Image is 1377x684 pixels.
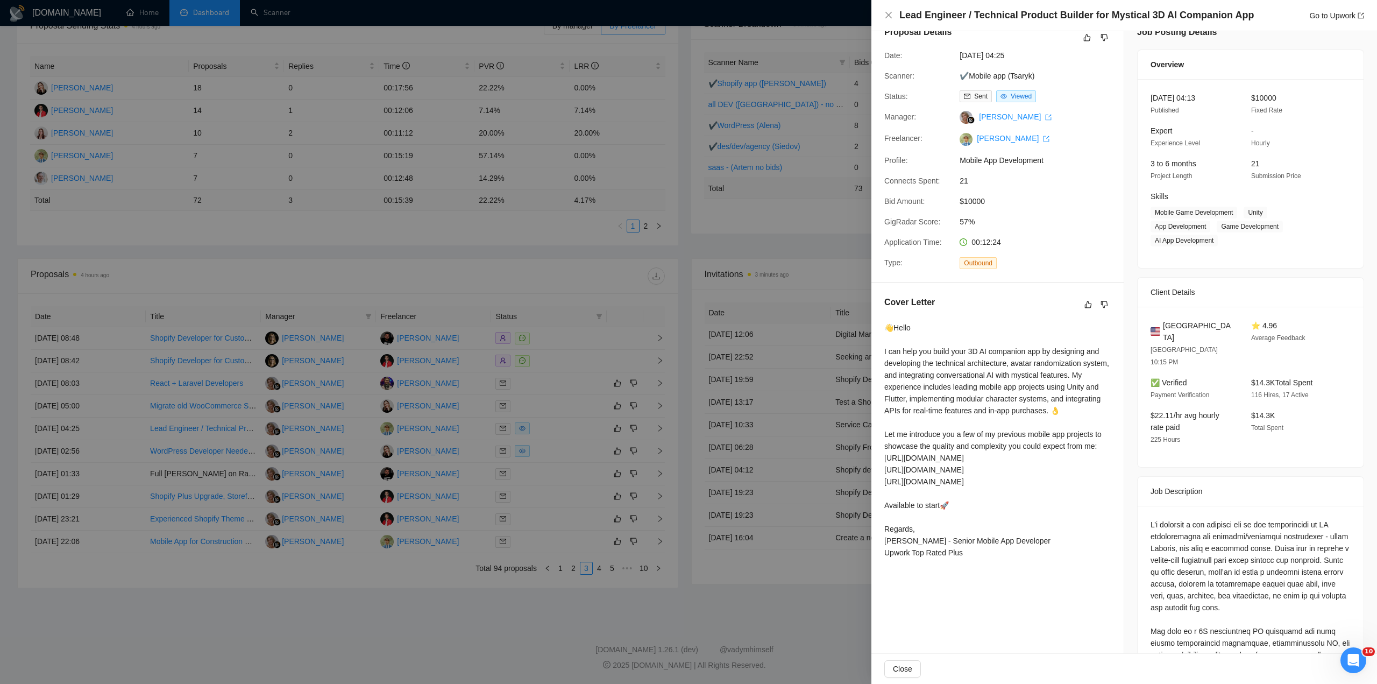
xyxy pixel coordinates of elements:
span: Connects Spent: [884,177,940,185]
img: c1QZtMGNk9pUEPPcu-m3qPvaiJIVSA8uDcVdZgirdPYDHaMJjzT6cVSZcSZP9q39Fy [960,133,973,146]
span: [DATE] 04:25 [960,50,1121,61]
a: [PERSON_NAME] export [979,112,1052,121]
span: Overview [1151,59,1184,70]
span: Application Time: [884,238,942,246]
button: Close [884,11,893,20]
span: 225 Hours [1151,436,1180,443]
span: Project Length [1151,172,1192,180]
span: 3 to 6 months [1151,159,1196,168]
iframe: Intercom live chat [1340,647,1366,673]
span: Average Feedback [1251,334,1305,342]
span: App Development [1151,221,1210,232]
h4: Lead Engineer / Technical Product Builder for Mystical 3D AI Companion App [899,9,1254,22]
span: eye [1000,93,1007,100]
a: [PERSON_NAME] export [977,134,1049,143]
span: $10000 [1251,94,1276,102]
span: mail [964,93,970,100]
h5: Proposal Details [884,26,952,39]
span: Bid Amount: [884,197,925,206]
h5: Job Posting Details [1137,26,1217,39]
span: Viewed [1011,93,1032,100]
button: like [1081,31,1094,44]
span: export [1358,12,1364,19]
span: 21 [1251,159,1260,168]
span: Expert [1151,126,1172,135]
span: Date: [884,51,902,60]
img: gigradar-bm.png [967,116,975,124]
span: Game Development [1217,221,1283,232]
span: Profile: [884,156,908,165]
img: 🇺🇸 [1151,326,1160,337]
span: [GEOGRAPHIC_DATA] 10:15 PM [1151,346,1218,366]
span: Experience Level [1151,139,1200,147]
span: dislike [1101,33,1108,42]
span: export [1043,136,1049,142]
span: 57% [960,216,1121,228]
span: Close [893,663,912,675]
span: 116 Hires, 17 Active [1251,391,1309,399]
div: Client Details [1151,278,1351,307]
span: [GEOGRAPHIC_DATA] [1163,320,1234,343]
span: Scanner: [884,72,914,80]
span: export [1045,114,1052,121]
span: Hourly [1251,139,1270,147]
span: Status: [884,92,908,101]
span: Freelancer: [884,134,922,143]
a: ✔Mobile app (Tsaryk) [960,72,1034,80]
span: Manager: [884,112,916,121]
span: Mobile App Development [960,154,1121,166]
span: ⭐ 4.96 [1251,321,1277,330]
span: $14.3K [1251,411,1275,420]
span: like [1083,33,1091,42]
span: 10 [1362,647,1375,656]
span: Outbound [960,257,997,269]
span: Type: [884,258,903,267]
span: Sent [974,93,988,100]
span: Published [1151,107,1179,114]
span: Submission Price [1251,172,1301,180]
span: [DATE] 04:13 [1151,94,1195,102]
button: Close [884,660,921,678]
span: Fixed Rate [1251,107,1282,114]
span: AI App Development [1151,235,1218,246]
span: clock-circle [960,238,967,246]
span: dislike [1101,300,1108,309]
span: Unity [1244,207,1267,218]
span: $14.3K Total Spent [1251,378,1312,387]
div: Job Description [1151,477,1351,506]
h5: Cover Letter [884,296,935,309]
span: Payment Verification [1151,391,1209,399]
span: 00:12:24 [971,238,1001,246]
a: Go to Upworkexport [1309,11,1364,20]
div: 👋Hello I can help you build your 3D AI companion app by designing and developing the technical ar... [884,322,1111,559]
button: dislike [1098,31,1111,44]
button: like [1082,298,1095,311]
span: like [1084,300,1092,309]
span: close [884,11,893,19]
span: - [1251,126,1254,135]
span: 21 [960,175,1121,187]
span: Mobile Game Development [1151,207,1237,218]
span: GigRadar Score: [884,217,940,226]
button: dislike [1098,298,1111,311]
span: $10000 [960,195,1121,207]
span: $22.11/hr avg hourly rate paid [1151,411,1219,432]
span: Total Spent [1251,424,1283,432]
span: Skills [1151,192,1168,201]
span: ✅ Verified [1151,378,1187,387]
